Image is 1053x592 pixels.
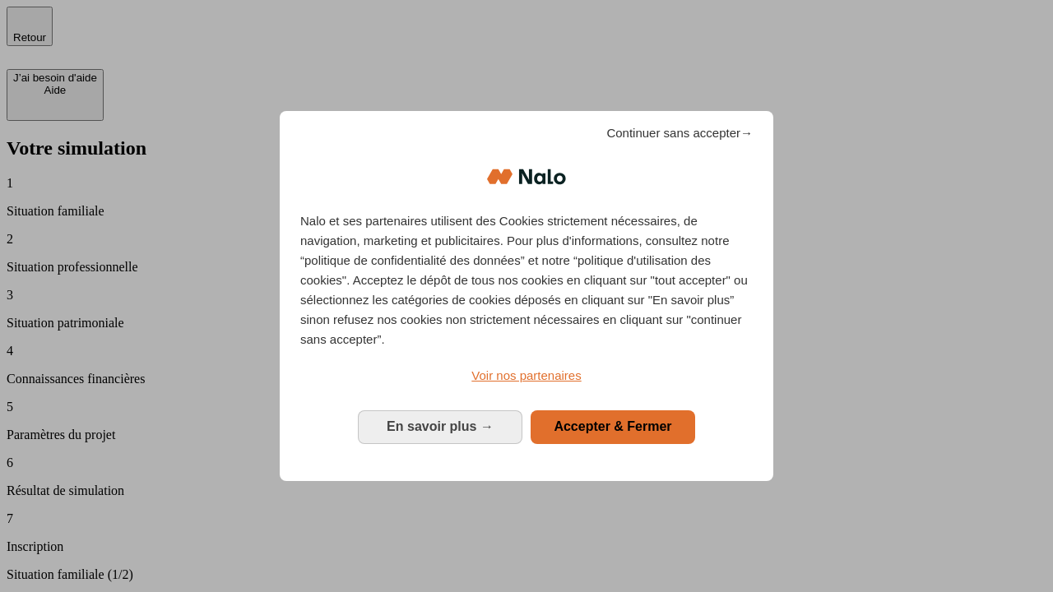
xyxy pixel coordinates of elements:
p: Nalo et ses partenaires utilisent des Cookies strictement nécessaires, de navigation, marketing e... [300,211,753,349]
a: Voir nos partenaires [300,366,753,386]
span: Voir nos partenaires [471,368,581,382]
span: Accepter & Fermer [554,419,671,433]
span: Continuer sans accepter→ [606,123,753,143]
div: Bienvenue chez Nalo Gestion du consentement [280,111,773,480]
button: Accepter & Fermer: Accepter notre traitement des données et fermer [531,410,695,443]
img: Logo [487,152,566,201]
span: En savoir plus → [387,419,494,433]
button: En savoir plus: Configurer vos consentements [358,410,522,443]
